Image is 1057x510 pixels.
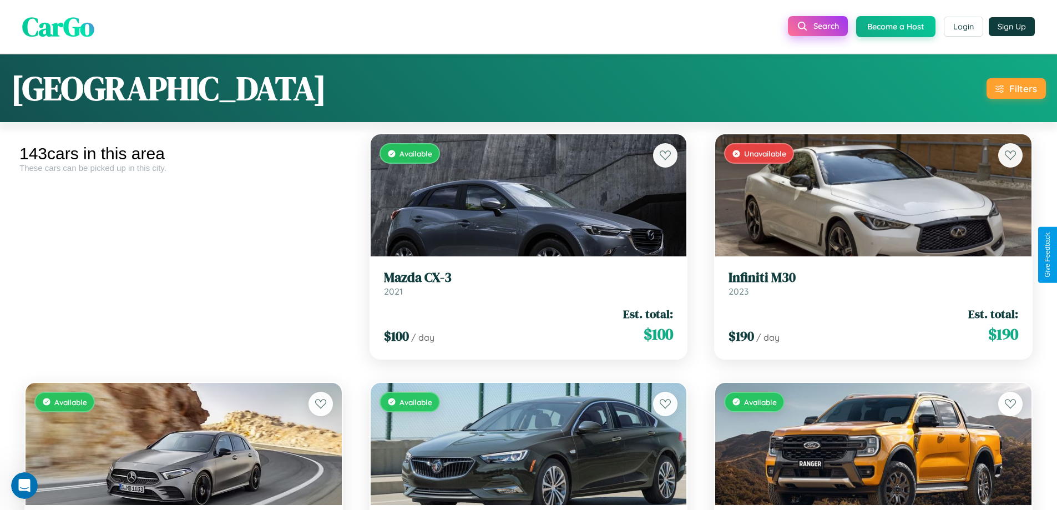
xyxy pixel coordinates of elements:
span: Available [744,397,777,407]
span: / day [411,332,434,343]
button: Filters [987,78,1046,99]
span: Search [813,21,839,31]
button: Become a Host [856,16,935,37]
div: These cars can be picked up in this city. [19,163,348,173]
span: 2021 [384,286,403,297]
span: Available [399,149,432,158]
div: Filters [1009,83,1037,94]
span: / day [756,332,780,343]
span: $ 190 [988,323,1018,345]
span: $ 100 [644,323,673,345]
span: Unavailable [744,149,786,158]
span: 2023 [729,286,749,297]
span: Available [54,397,87,407]
h1: [GEOGRAPHIC_DATA] [11,65,326,111]
iframe: Intercom live chat [11,472,38,499]
div: Give Feedback [1044,233,1051,277]
span: $ 190 [729,327,754,345]
button: Login [944,17,983,37]
button: Search [788,16,848,36]
h3: Mazda CX-3 [384,270,674,286]
span: Est. total: [968,306,1018,322]
span: Available [399,397,432,407]
span: $ 100 [384,327,409,345]
button: Sign Up [989,17,1035,36]
span: Est. total: [623,306,673,322]
a: Mazda CX-32021 [384,270,674,297]
h3: Infiniti M30 [729,270,1018,286]
div: 143 cars in this area [19,144,348,163]
a: Infiniti M302023 [729,270,1018,297]
span: CarGo [22,8,94,45]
